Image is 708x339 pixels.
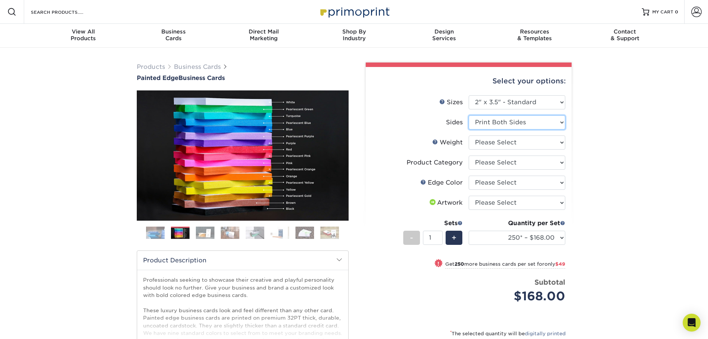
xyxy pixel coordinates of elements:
[372,67,566,95] div: Select your options:
[137,90,349,221] img: Painted Edge 02
[452,232,456,243] span: +
[38,28,129,35] span: View All
[38,28,129,42] div: Products
[437,260,439,268] span: !
[544,261,565,267] span: only
[446,118,463,127] div: Sides
[534,278,565,286] strong: Subtotal
[489,28,580,42] div: & Templates
[137,74,178,81] span: Painted Edge
[38,24,129,48] a: View AllProducts
[399,28,489,42] div: Services
[309,28,399,35] span: Shop By
[219,24,309,48] a: Direct MailMarketing
[450,331,566,336] small: The selected quantity will be
[221,226,239,239] img: Business Cards 04
[403,219,463,228] div: Sets
[489,28,580,35] span: Resources
[474,287,565,305] div: $168.00
[652,9,673,15] span: MY CART
[399,24,489,48] a: DesignServices
[407,158,463,167] div: Product Category
[219,28,309,35] span: Direct Mail
[410,232,413,243] span: -
[555,261,565,267] span: $49
[428,198,463,207] div: Artwork
[399,28,489,35] span: Design
[320,226,339,239] img: Business Cards 08
[137,251,348,270] h2: Product Description
[580,28,670,35] span: Contact
[469,219,565,228] div: Quantity per Set
[137,63,165,70] a: Products
[683,314,701,332] div: Open Intercom Messenger
[309,28,399,42] div: Industry
[137,74,349,81] a: Painted EdgeBusiness Cards
[171,228,190,239] img: Business Cards 02
[489,24,580,48] a: Resources& Templates
[219,28,309,42] div: Marketing
[432,138,463,147] div: Weight
[128,28,219,42] div: Cards
[580,28,670,42] div: & Support
[445,261,565,269] small: Get more business cards per set for
[128,28,219,35] span: Business
[309,24,399,48] a: Shop ByIndustry
[30,7,103,16] input: SEARCH PRODUCTS.....
[271,226,289,239] img: Business Cards 06
[580,24,670,48] a: Contact& Support
[525,331,566,336] a: digitally printed
[420,178,463,187] div: Edge Color
[675,9,678,15] span: 0
[439,98,463,107] div: Sizes
[174,63,221,70] a: Business Cards
[146,224,165,242] img: Business Cards 01
[317,4,391,20] img: Primoprint
[128,24,219,48] a: BusinessCards
[246,226,264,239] img: Business Cards 05
[295,226,314,239] img: Business Cards 07
[455,261,464,267] strong: 250
[137,74,349,81] h1: Business Cards
[196,226,214,239] img: Business Cards 03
